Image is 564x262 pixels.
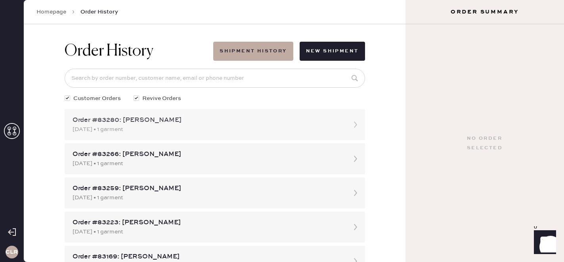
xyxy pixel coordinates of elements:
[300,42,365,61] button: New Shipment
[73,150,343,159] div: Order #83266: [PERSON_NAME]
[65,69,365,88] input: Search by order number, customer name, email or phone number
[65,42,153,61] h1: Order History
[526,226,560,260] iframe: Front Chat
[80,8,118,16] span: Order History
[73,193,343,202] div: [DATE] • 1 garment
[73,125,343,134] div: [DATE] • 1 garment
[6,249,18,255] h3: CLR
[73,116,343,125] div: Order #83280: [PERSON_NAME]
[73,94,121,103] span: Customer Orders
[73,159,343,168] div: [DATE] • 1 garment
[36,8,66,16] a: Homepage
[405,8,564,16] h3: Order Summary
[467,134,503,153] div: No order selected
[73,227,343,236] div: [DATE] • 1 garment
[142,94,181,103] span: Revive Orders
[73,252,343,262] div: Order #83169: [PERSON_NAME]
[73,218,343,227] div: Order #83223: [PERSON_NAME]
[213,42,293,61] button: Shipment History
[73,184,343,193] div: Order #83259: [PERSON_NAME]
